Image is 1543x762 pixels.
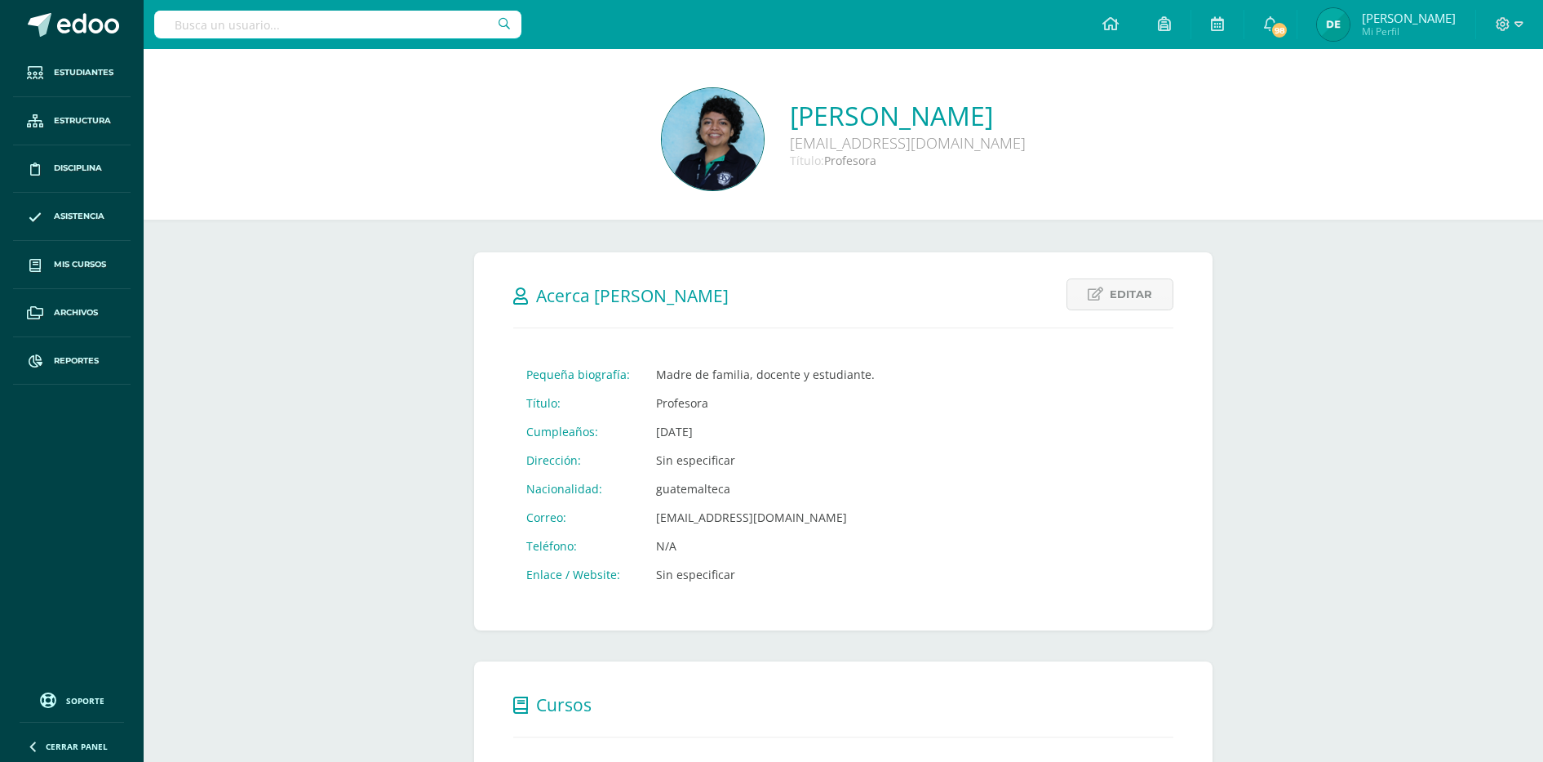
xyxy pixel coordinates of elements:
td: N/A [643,532,888,560]
td: Sin especificar [643,446,888,475]
td: Correo: [513,503,643,532]
img: 0d94e67dbb0f106d4d4e3dc32b413958.png [662,88,764,190]
span: Mis cursos [54,258,106,271]
td: Teléfono: [513,532,643,560]
a: Asistencia [13,193,131,241]
a: [PERSON_NAME] [790,98,1026,133]
span: Estructura [54,114,111,127]
span: 98 [1270,21,1288,39]
td: Dirección: [513,446,643,475]
span: Estudiantes [54,66,113,79]
td: Sin especificar [643,560,888,589]
img: 5b2783ad3a22ae473dcaf132f569719c.png [1317,8,1350,41]
a: Mis cursos [13,241,131,289]
a: Archivos [13,289,131,337]
a: Disciplina [13,145,131,194]
span: Título: [790,153,824,168]
a: Estudiantes [13,49,131,97]
div: [EMAIL_ADDRESS][DOMAIN_NAME] [790,133,1026,153]
a: Editar [1066,279,1173,310]
span: Asistencia [54,210,104,223]
td: Enlace / Website: [513,560,643,589]
td: [DATE] [643,417,888,446]
span: Acerca [PERSON_NAME] [536,284,729,307]
span: Soporte [66,695,104,706]
a: Reportes [13,337,131,385]
span: Editar [1110,279,1152,310]
span: Cursos [536,693,592,716]
span: Profesora [824,153,876,168]
td: guatemalteca [643,475,888,503]
span: Archivos [54,306,98,319]
td: Nacionalidad: [513,475,643,503]
span: Mi Perfil [1362,25,1456,38]
span: Reportes [54,354,99,368]
a: Soporte [20,688,124,711]
span: Cerrar panel [46,741,108,752]
a: Estructura [13,97,131,145]
span: Disciplina [54,162,102,175]
td: Madre de familia, docente y estudiante. [643,360,888,389]
span: [PERSON_NAME] [1362,10,1456,26]
td: Cumpleaños: [513,417,643,446]
input: Busca un usuario... [154,11,521,38]
td: Pequeña biografía: [513,360,643,389]
td: [EMAIL_ADDRESS][DOMAIN_NAME] [643,503,888,532]
td: Profesora [643,389,888,417]
td: Título: [513,389,643,417]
